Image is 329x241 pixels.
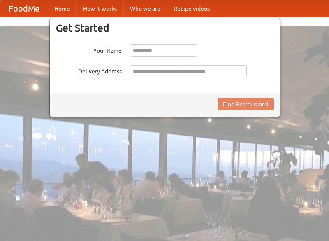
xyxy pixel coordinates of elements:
a: Who we are [123,0,167,17]
a: FoodMe [0,0,48,17]
h3: Get Started [56,22,274,34]
a: Recipe videos [167,0,216,17]
a: How it works [76,0,123,17]
label: Your Name [56,44,122,55]
label: Delivery Address [56,65,122,75]
a: Home [48,0,76,17]
button: Find Restaurants! [218,98,274,110]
